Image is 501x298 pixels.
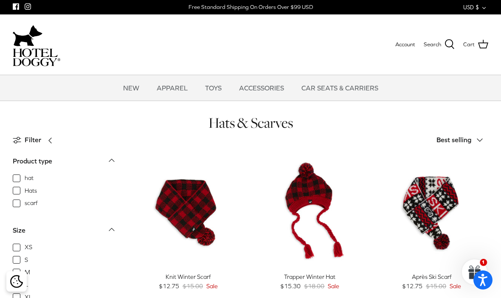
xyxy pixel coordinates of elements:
[25,199,38,208] span: scarf
[375,272,488,291] a: Après Ski Scarf $12.75 $15.00 Sale
[436,131,488,149] button: Best selling
[132,155,245,268] a: Knit Winter Scarf
[463,39,488,50] a: Cart
[375,272,488,281] div: Après Ski Scarf
[6,271,27,292] div: Cookie policy
[395,40,415,49] a: Account
[13,23,42,48] img: dog-icon.svg
[189,3,313,11] div: Free Standard Shipping On Orders Over $99 USD
[304,281,324,291] span: $18.00
[402,281,422,291] span: $12.75
[13,156,52,167] div: Product type
[231,75,292,101] a: ACCESSORIES
[10,275,23,288] img: Cookie policy
[424,40,441,49] span: Search
[253,155,367,268] a: Trapper Winter Hat
[189,1,313,14] a: Free Standard Shipping On Orders Over $99 USD
[426,281,446,291] span: $15.00
[294,75,386,101] a: CAR SEATS & CARRIERS
[13,23,60,66] a: hoteldoggycom
[13,155,115,174] a: Product type
[9,274,24,289] button: Cookie policy
[328,281,339,291] span: Sale
[183,281,203,291] span: $15.00
[25,187,37,195] span: Hats
[25,268,30,277] span: M
[136,159,166,171] span: 15% off
[258,159,288,171] span: 15% off
[25,3,31,10] a: Instagram
[395,41,415,48] span: Account
[115,75,147,101] a: NEW
[379,159,409,171] span: 15% off
[13,48,60,66] img: hoteldoggycom
[132,272,245,281] div: Knit Winter Scarf
[25,256,28,264] span: S
[149,75,195,101] a: APPAREL
[13,130,58,150] a: Filter
[253,272,367,291] a: Trapper Winter Hat $15.30 $18.00 Sale
[13,225,25,236] div: Size
[159,281,179,291] span: $12.75
[375,155,488,268] a: Après Ski Scarf
[253,272,367,281] div: Trapper Winter Hat
[13,114,488,132] h1: Hats & Scarves
[280,281,301,291] span: $15.30
[450,281,461,291] span: Sale
[424,39,455,50] a: Search
[463,40,475,49] span: Cart
[25,174,34,183] span: hat
[132,272,245,291] a: Knit Winter Scarf $12.75 $15.00 Sale
[436,136,471,143] span: Best selling
[25,135,41,146] span: Filter
[197,75,229,101] a: TOYS
[13,3,19,10] a: Facebook
[206,281,218,291] span: Sale
[13,224,115,243] a: Size
[25,243,32,252] span: XS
